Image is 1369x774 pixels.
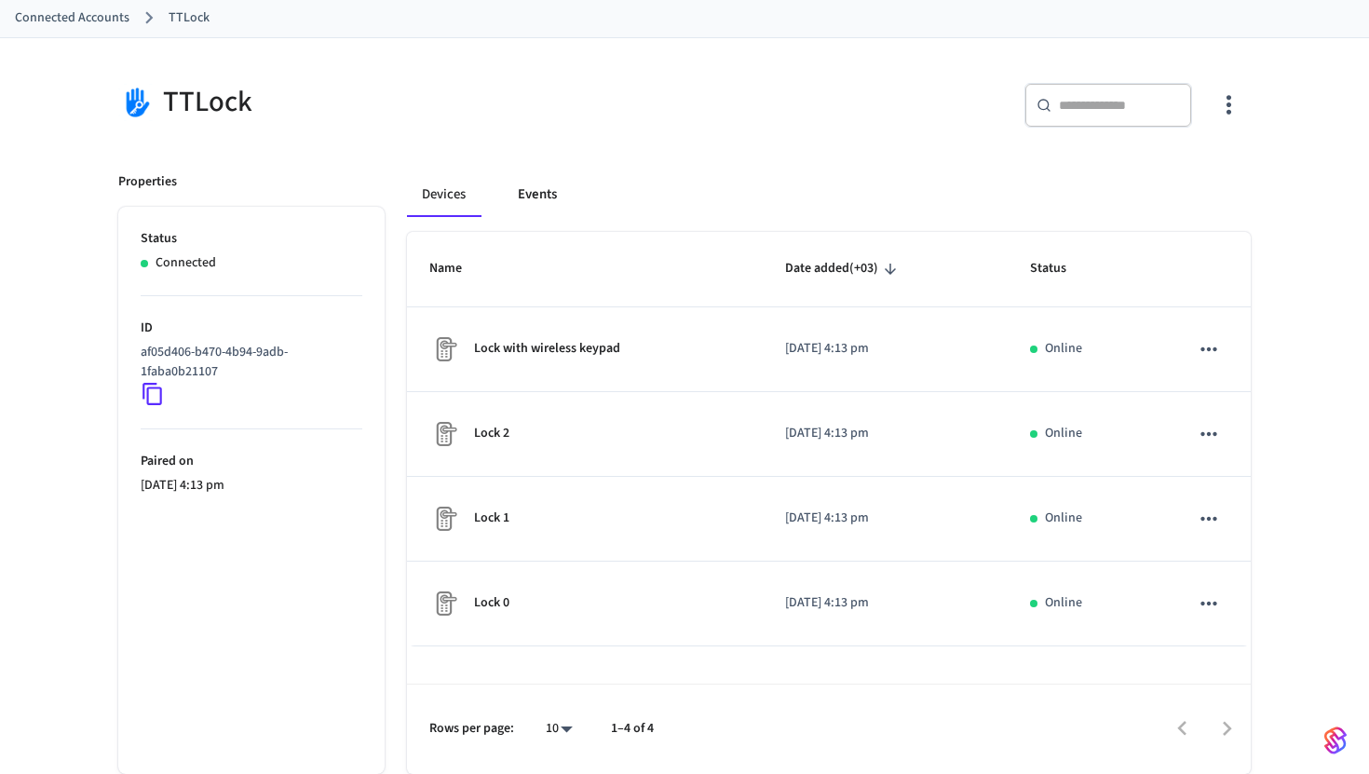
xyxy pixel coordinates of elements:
[474,593,509,613] p: Lock 0
[429,719,514,739] p: Rows per page:
[429,334,459,364] img: Placeholder Lock Image
[141,319,362,338] p: ID
[611,719,654,739] p: 1–4 of 4
[474,509,509,528] p: Lock 1
[429,504,459,534] img: Placeholder Lock Image
[141,452,362,471] p: Paired on
[1045,424,1082,443] p: Online
[156,253,216,273] p: Connected
[429,254,486,283] span: Name
[1324,726,1347,755] img: SeamLogoGradient.69752ec5.svg
[407,172,1251,217] div: connected account tabs
[429,419,459,449] img: Placeholder Lock Image
[503,172,572,217] button: Events
[169,8,210,28] a: TTLock
[474,424,509,443] p: Lock 2
[536,715,581,742] div: 10
[785,254,902,283] span: Date added(+03)
[785,339,985,359] p: [DATE] 4:13 pm
[429,589,459,618] img: Placeholder Lock Image
[407,172,481,217] button: Devices
[785,509,985,528] p: [DATE] 4:13 pm
[141,229,362,249] p: Status
[1045,339,1082,359] p: Online
[785,424,985,443] p: [DATE] 4:13 pm
[1030,254,1091,283] span: Status
[474,339,620,359] p: Lock with wireless keypad
[141,476,362,496] p: [DATE] 4:13 pm
[118,172,177,192] p: Properties
[15,8,129,28] a: Connected Accounts
[785,593,985,613] p: [DATE] 4:13 pm
[1045,593,1082,613] p: Online
[141,343,355,382] p: af05d406-b470-4b94-9adb-1faba0b21107
[1045,509,1082,528] p: Online
[118,83,673,121] div: TTLock
[118,83,156,121] img: TTLock Logo, Square
[407,232,1251,646] table: sticky table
